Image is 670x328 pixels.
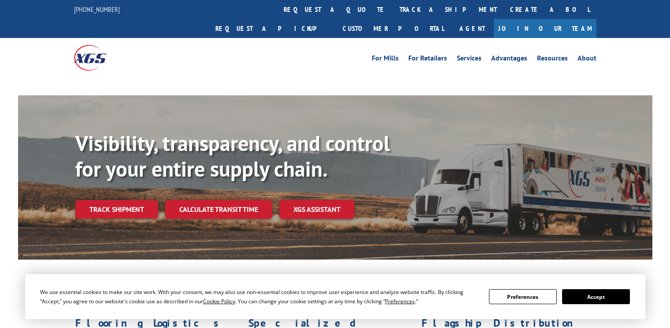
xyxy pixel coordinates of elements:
[494,19,596,38] a: Join Our Team
[40,287,478,306] div: We use essential cookies to make our site work. With your consent, we may also use non-essential ...
[491,55,527,64] a: Advantages
[336,19,451,38] a: Customer Portal
[577,55,596,64] a: About
[209,19,336,38] a: Request a pickup
[74,5,120,14] a: [PHONE_NUMBER]
[279,200,355,219] a: XGS ASSISTANT
[562,289,630,304] button: Accept
[537,55,568,64] a: Resources
[457,55,481,64] a: Services
[25,274,645,319] div: Cookie Consent Prompt
[385,298,415,305] span: Preferences
[75,200,158,219] a: Track shipment
[372,55,399,64] a: For Mills
[165,200,272,219] a: Calculate transit time
[451,19,494,38] a: Agent
[75,129,390,182] b: Visibility, transparency, and control for your entire supply chain.
[203,298,235,305] span: Cookie Policy
[408,55,447,64] a: For Retailers
[489,289,557,304] button: Preferences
